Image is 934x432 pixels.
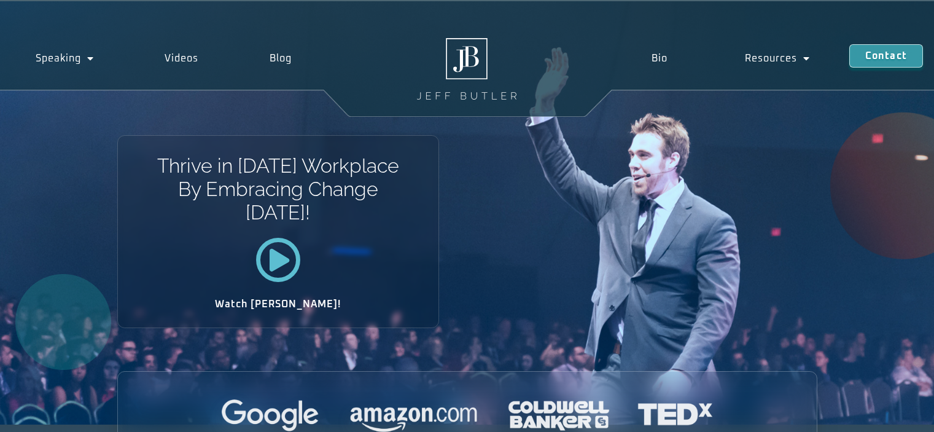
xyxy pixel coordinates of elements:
a: Contact [849,44,923,68]
a: Resources [706,44,849,73]
nav: Menu [613,44,849,73]
a: Bio [613,44,707,73]
a: Videos [130,44,235,73]
h1: Thrive in [DATE] Workplace By Embracing Change [DATE]! [156,154,400,225]
span: Contact [865,51,907,61]
h2: Watch [PERSON_NAME]! [161,299,395,309]
a: Blog [234,44,327,73]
